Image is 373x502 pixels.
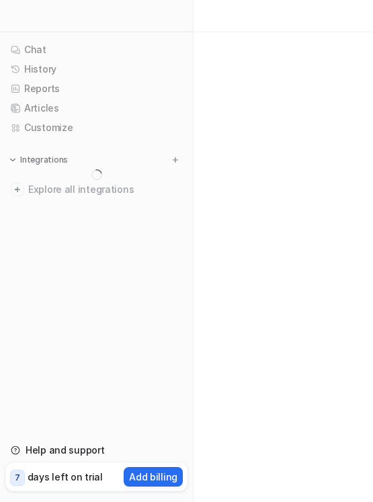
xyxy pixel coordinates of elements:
[15,472,20,484] p: 7
[129,470,177,484] p: Add billing
[5,40,188,59] a: Chat
[5,99,188,118] a: Articles
[28,179,182,200] span: Explore all integrations
[5,441,188,460] a: Help and support
[171,155,180,165] img: menu_add.svg
[5,180,188,199] a: Explore all integrations
[5,79,188,98] a: Reports
[28,470,103,484] p: days left on trial
[5,153,72,167] button: Integrations
[8,155,17,165] img: expand menu
[5,60,188,79] a: History
[11,183,24,196] img: explore all integrations
[20,155,68,165] p: Integrations
[124,467,183,487] button: Add billing
[5,118,188,137] a: Customize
